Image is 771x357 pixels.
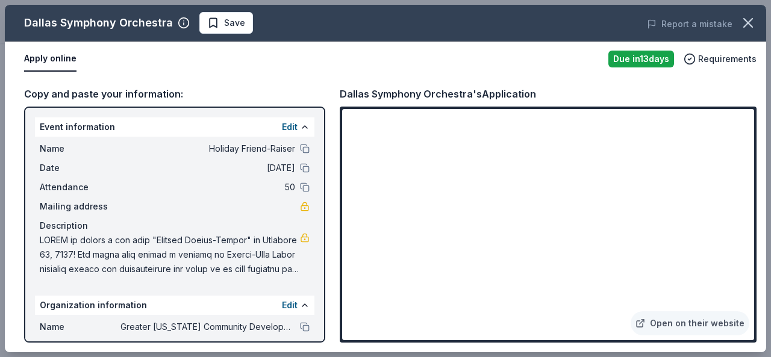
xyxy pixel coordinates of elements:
[199,12,253,34] button: Save
[24,86,325,102] div: Copy and paste your information:
[35,117,314,137] div: Event information
[282,298,298,312] button: Edit
[40,339,120,353] span: Website
[24,13,173,33] div: Dallas Symphony Orchestra
[631,311,749,335] a: Open on their website
[282,120,298,134] button: Edit
[40,141,120,156] span: Name
[40,161,120,175] span: Date
[40,219,310,233] div: Description
[120,161,295,175] span: [DATE]
[40,233,300,276] span: LOREM ip dolors a con adip "Elitsed Doeius-Tempor" in Utlabore 63, 7137! Etd magna aliq enimad m ...
[40,199,120,214] span: Mailing address
[698,52,757,66] span: Requirements
[40,180,120,194] span: Attendance
[35,296,314,315] div: Organization information
[120,141,295,156] span: Holiday Friend-Raiser
[120,320,295,334] span: Greater [US_STATE] Community Development Corporation
[224,16,245,30] span: Save
[684,52,757,66] button: Requirements
[340,86,536,102] div: Dallas Symphony Orchestra's Application
[120,180,295,194] span: 50
[647,17,732,31] button: Report a mistake
[40,320,120,334] span: Name
[24,46,76,72] button: Apply online
[608,51,674,67] div: Due in 13 days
